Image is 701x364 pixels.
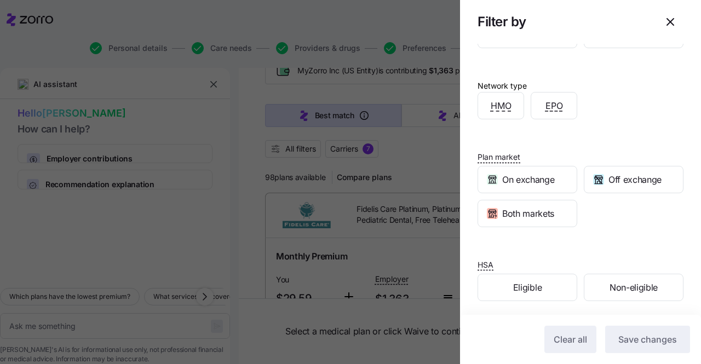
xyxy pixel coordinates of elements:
[513,281,542,294] span: Eligible
[478,80,527,92] div: Network type
[478,259,493,270] span: HSA
[491,99,512,113] span: HMO
[605,326,690,353] button: Save changes
[478,152,520,163] span: Plan market
[610,281,658,294] span: Non-eligible
[502,173,554,187] span: On exchange
[502,207,554,221] span: Both markets
[618,333,677,346] span: Save changes
[608,173,662,187] span: Off exchange
[554,333,587,346] span: Clear all
[544,326,596,353] button: Clear all
[478,13,648,30] h1: Filter by
[545,99,563,113] span: EPO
